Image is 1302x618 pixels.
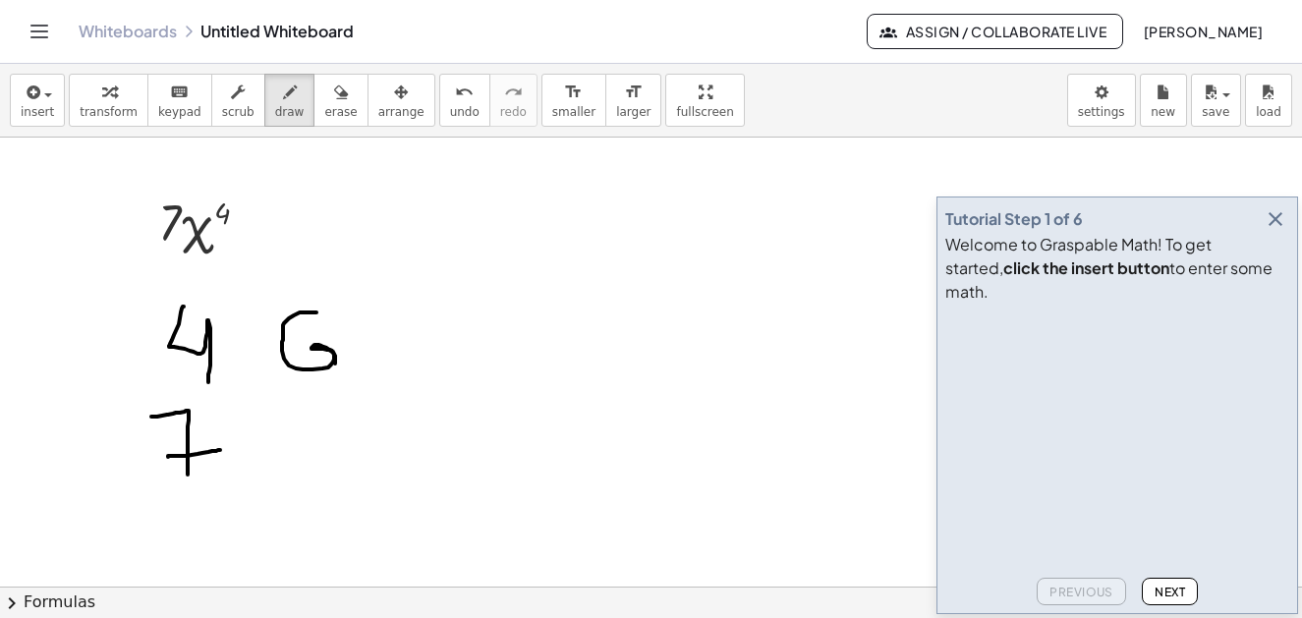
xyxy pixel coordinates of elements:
i: format_size [624,81,643,104]
button: redoredo [489,74,538,127]
span: larger [616,105,651,119]
button: erase [313,74,368,127]
span: Assign / Collaborate Live [883,23,1106,40]
span: draw [275,105,305,119]
span: new [1151,105,1175,119]
span: load [1256,105,1281,119]
button: format_sizelarger [605,74,661,127]
button: [PERSON_NAME] [1127,14,1278,49]
span: smaller [552,105,595,119]
button: fullscreen [665,74,744,127]
div: Tutorial Step 1 of 6 [945,207,1083,231]
span: redo [500,105,527,119]
span: erase [324,105,357,119]
button: arrange [368,74,435,127]
span: insert [21,105,54,119]
button: new [1140,74,1187,127]
button: Next [1142,578,1198,605]
b: click the insert button [1003,257,1169,278]
span: [PERSON_NAME] [1143,23,1263,40]
span: fullscreen [676,105,733,119]
span: transform [80,105,138,119]
span: settings [1078,105,1125,119]
button: Assign / Collaborate Live [867,14,1123,49]
button: insert [10,74,65,127]
i: keyboard [170,81,189,104]
span: undo [450,105,480,119]
button: Toggle navigation [24,16,55,47]
span: arrange [378,105,425,119]
a: Whiteboards [79,22,177,41]
button: save [1191,74,1241,127]
button: keyboardkeypad [147,74,212,127]
button: draw [264,74,315,127]
button: format_sizesmaller [541,74,606,127]
i: redo [504,81,523,104]
span: Next [1155,585,1185,599]
span: save [1202,105,1229,119]
button: scrub [211,74,265,127]
button: settings [1067,74,1136,127]
span: keypad [158,105,201,119]
button: load [1245,74,1292,127]
i: format_size [564,81,583,104]
button: undoundo [439,74,490,127]
i: undo [455,81,474,104]
div: Welcome to Graspable Math! To get started, to enter some math. [945,233,1289,304]
span: scrub [222,105,255,119]
button: transform [69,74,148,127]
